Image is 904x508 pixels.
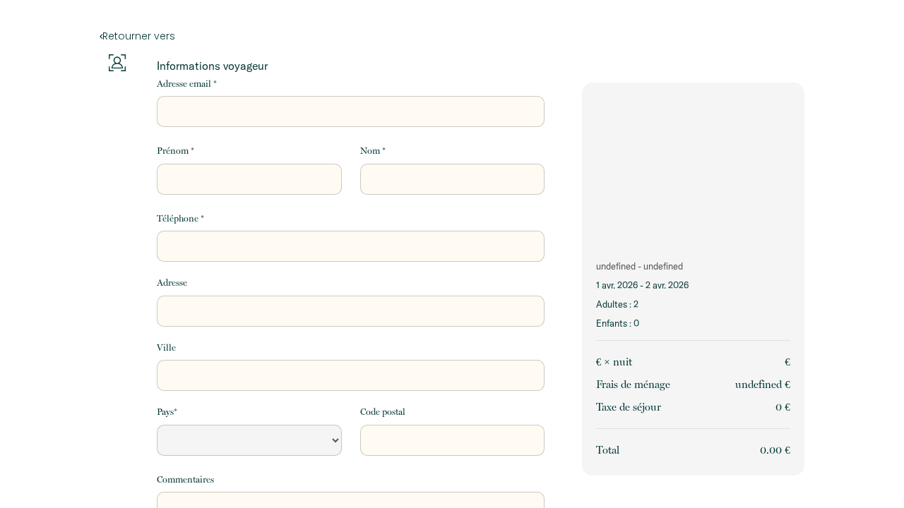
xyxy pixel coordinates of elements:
label: Téléphone * [157,212,204,226]
label: Pays [157,405,177,419]
p: undefined € [735,376,790,393]
label: Prénom * [157,144,194,158]
p: 1 avr. 2026 - 2 avr. 2026 [596,279,790,292]
p: 0 € [775,399,790,416]
p: undefined - undefined [596,260,790,273]
span: Total [596,444,619,456]
p: Taxe de séjour [596,399,661,416]
label: Commentaires [157,473,214,487]
a: Retourner vers [100,28,804,44]
label: Code postal [360,405,405,419]
p: Enfants : 0 [596,317,790,330]
select: Default select example [157,425,341,456]
p: € [785,353,790,370]
img: rental-image [582,83,804,249]
p: € × nuit [596,353,632,370]
label: Adresse [157,276,187,290]
span: 0.00 € [760,444,790,456]
label: Ville [157,341,176,355]
img: guests-info [109,54,126,71]
label: Adresse email * [157,77,217,91]
p: Adultes : 2 [596,298,790,311]
label: Nom * [360,144,386,158]
p: Informations voyageur [157,59,545,73]
p: Frais de ménage [596,376,670,393]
